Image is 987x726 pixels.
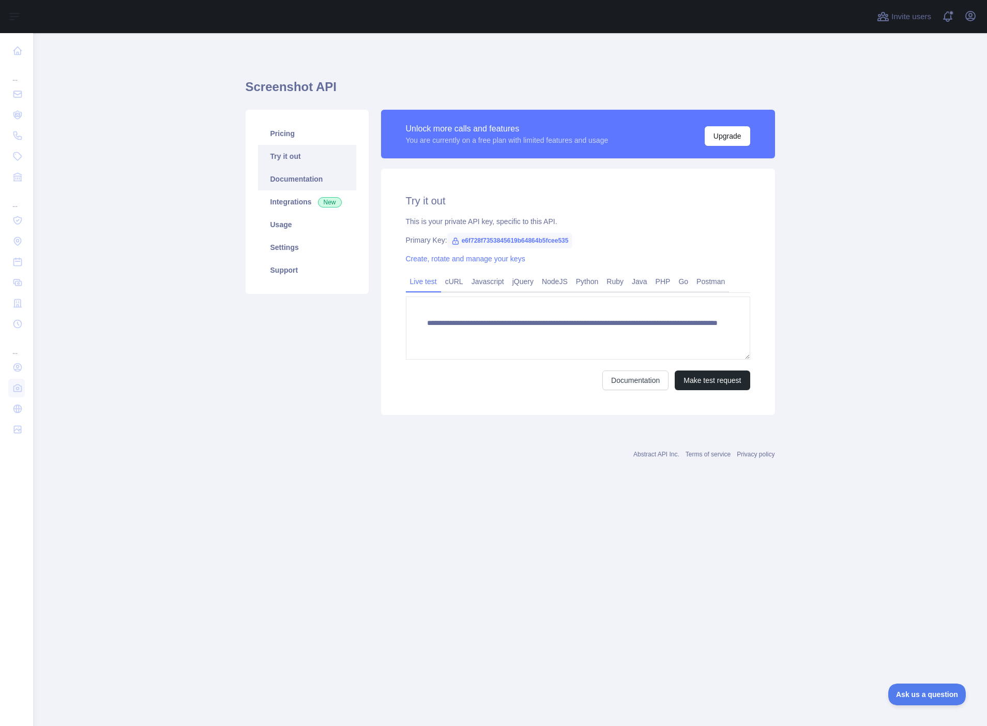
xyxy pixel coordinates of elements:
[737,451,775,458] a: Privacy policy
[674,273,692,290] a: Go
[888,684,966,705] iframe: Toggle Customer Support
[406,194,750,208] h2: Try it out
[651,273,675,290] a: PHP
[258,213,356,236] a: Usage
[686,451,731,458] a: Terms of service
[406,235,750,245] div: Primary Key:
[258,145,356,168] a: Try it out
[602,371,669,390] a: Documentation
[406,123,609,135] div: Unlock more calls and features
[891,11,931,23] span: Invite users
[675,371,750,390] button: Make test request
[508,273,538,290] a: jQuery
[406,216,750,227] div: This is your private API key, specific to this API.
[258,259,356,281] a: Support
[318,197,342,208] span: New
[258,168,356,190] a: Documentation
[875,8,933,25] button: Invite users
[467,273,508,290] a: Javascript
[258,190,356,213] a: Integrations New
[8,188,25,209] div: ...
[406,135,609,145] div: You are currently on a free plan with limited features and usage
[602,273,628,290] a: Ruby
[406,255,525,263] a: Create, rotate and manage your keys
[692,273,729,290] a: Postman
[633,451,679,458] a: Abstract API Inc.
[258,122,356,145] a: Pricing
[246,79,775,103] h1: Screenshot API
[705,126,750,146] button: Upgrade
[572,273,603,290] a: Python
[258,236,356,259] a: Settings
[441,273,467,290] a: cURL
[8,335,25,356] div: ...
[628,273,651,290] a: Java
[406,273,441,290] a: Live test
[538,273,572,290] a: NodeJS
[8,62,25,83] div: ...
[447,233,573,248] span: e6f728f7353845619b64864b5fcee535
